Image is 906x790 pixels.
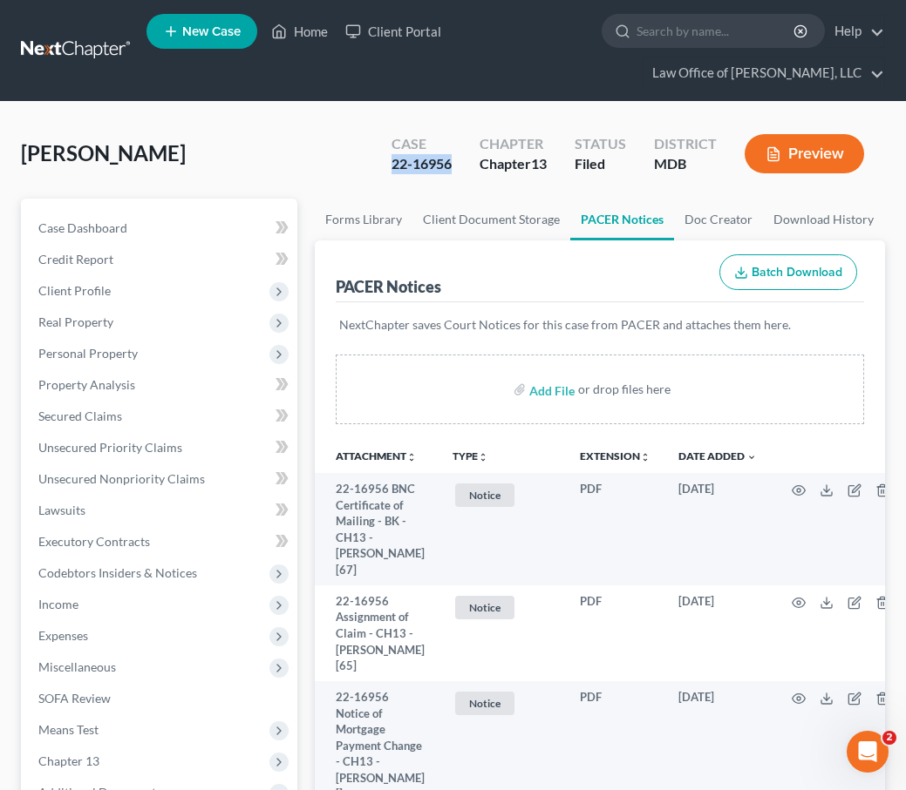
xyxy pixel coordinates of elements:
a: Secured Claims [24,401,297,432]
a: Doc Creator [674,199,763,240]
td: [DATE] [664,585,771,681]
a: Help [826,16,884,47]
p: NextChapter saves Court Notices for this case from PACER and attaches them here. [339,316,861,334]
a: Credit Report [24,244,297,275]
div: Status [575,134,626,154]
a: Client Document Storage [412,199,570,240]
a: Home [262,16,337,47]
span: 2 [882,731,896,745]
span: Notice [455,692,514,715]
span: Secured Claims [38,409,122,423]
i: expand_more [746,452,757,463]
a: PACER Notices [570,199,674,240]
span: Lawsuits [38,503,85,517]
span: Expenses [38,628,88,643]
span: Credit Report [38,252,113,267]
span: 13 [531,155,547,172]
td: 22-16956 Assignment of Claim - CH13 - [PERSON_NAME] [65] [315,585,439,681]
a: Forms Library [315,199,412,240]
div: Chapter [480,154,547,174]
span: Income [38,597,78,611]
a: Unsecured Priority Claims [24,432,297,463]
a: Lawsuits [24,495,297,526]
div: 22-16956 [392,154,452,174]
a: SOFA Review [24,683,297,714]
button: Batch Download [719,254,857,291]
span: Means Test [38,722,99,737]
a: Notice [453,593,552,622]
span: Notice [455,483,514,507]
a: Case Dashboard [24,213,297,244]
div: Case [392,134,452,154]
span: Case Dashboard [38,220,127,235]
div: Filed [575,154,626,174]
button: TYPEunfold_more [453,451,488,463]
span: Personal Property [38,346,138,361]
a: Notice [453,481,552,510]
a: Property Analysis [24,369,297,401]
div: MDB [654,154,717,174]
span: New Case [182,25,241,38]
span: Batch Download [752,265,842,280]
iframe: Intercom live chat [847,731,889,773]
span: [PERSON_NAME] [21,140,186,165]
span: Unsecured Priority Claims [38,440,182,455]
a: Notice [453,689,552,718]
input: Search by name... [637,15,796,47]
button: Preview [745,134,864,173]
span: Miscellaneous [38,659,116,674]
i: unfold_more [478,452,488,463]
span: Real Property [38,314,113,329]
a: Extensionunfold_more [580,449,651,463]
div: or drop files here [578,381,671,398]
a: Client Portal [337,16,450,47]
span: SOFA Review [38,691,111,706]
a: Download History [763,199,884,240]
span: Property Analysis [38,377,135,392]
a: Unsecured Nonpriority Claims [24,463,297,495]
span: Client Profile [38,283,111,298]
td: 22-16956 BNC Certificate of Mailing - BK - CH13 - [PERSON_NAME] [67] [315,473,439,585]
a: Date Added expand_more [678,449,757,463]
div: Chapter [480,134,547,154]
div: PACER Notices [336,276,441,297]
span: Chapter 13 [38,753,99,768]
td: PDF [566,585,664,681]
span: Codebtors Insiders & Notices [38,565,197,580]
span: Notice [455,596,514,619]
i: unfold_more [406,452,417,463]
td: [DATE] [664,473,771,585]
i: unfold_more [640,452,651,463]
a: Executory Contracts [24,526,297,557]
div: District [654,134,717,154]
td: PDF [566,473,664,585]
a: Attachmentunfold_more [336,449,417,463]
span: Unsecured Nonpriority Claims [38,471,205,486]
a: Law Office of [PERSON_NAME], LLC [644,57,884,89]
span: Executory Contracts [38,534,150,549]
